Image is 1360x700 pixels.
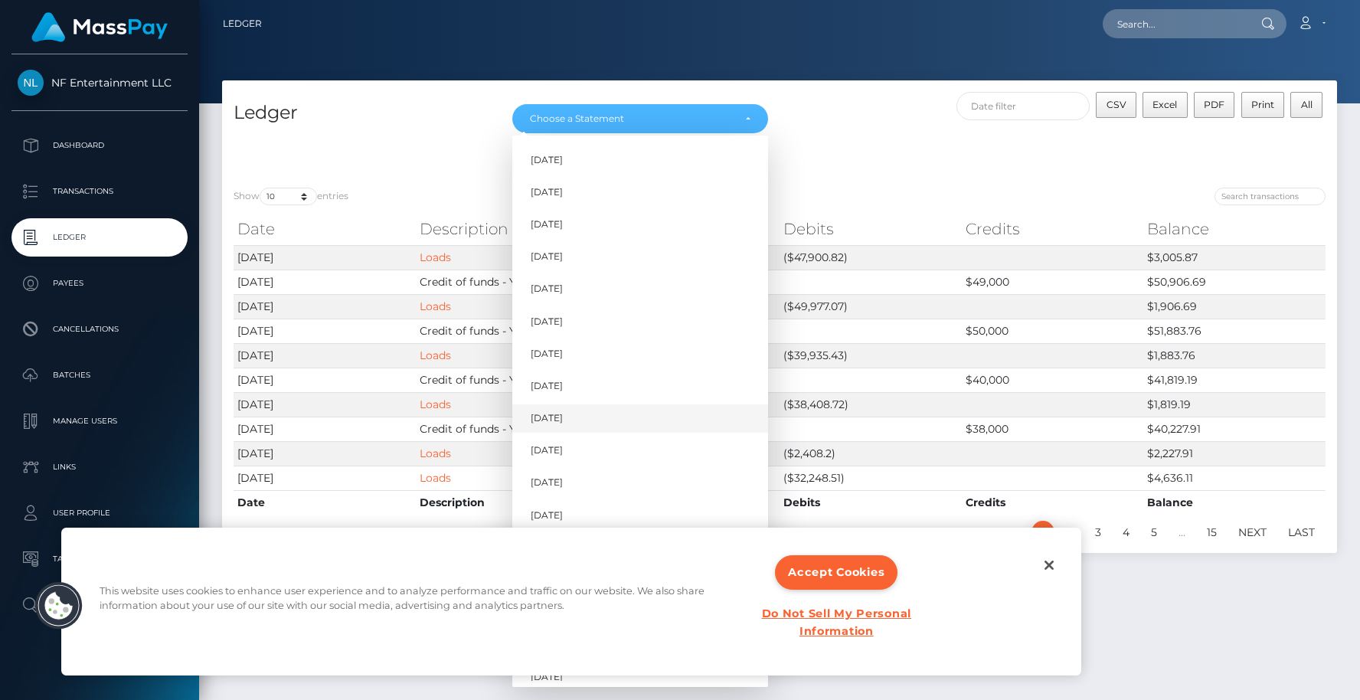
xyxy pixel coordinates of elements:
[11,402,188,440] a: Manage Users
[1152,99,1177,110] span: Excel
[1301,99,1313,110] span: All
[531,185,563,199] span: [DATE]
[11,586,188,624] a: Search
[1280,521,1323,544] a: Last
[11,494,188,532] a: User Profile
[1107,99,1126,110] span: CSV
[1143,319,1326,343] td: $51,883.76
[234,270,416,294] td: [DATE]
[18,180,181,203] p: Transactions
[1143,521,1165,544] a: 5
[780,392,962,417] td: ($38,408.72)
[18,318,181,341] p: Cancellations
[420,471,451,485] a: Loads
[962,417,1144,441] td: $38,000
[1096,92,1136,118] button: CSV
[222,136,966,152] div: Split Transaction Fees
[1143,466,1326,490] td: $4,636.11
[1230,521,1275,544] a: Next
[531,379,563,393] span: [DATE]
[1204,99,1224,110] span: PDF
[18,70,44,96] img: NF Entertainment LLC
[11,76,188,90] span: NF Entertainment LLC
[1059,521,1082,544] a: 2
[531,250,563,263] span: [DATE]
[234,343,416,368] td: [DATE]
[1143,441,1326,466] td: $2,227.91
[530,113,733,125] div: Choose a Statement
[1143,343,1326,368] td: $1,883.76
[775,555,897,590] button: Accept Cookies
[416,319,598,343] td: Credit of funds - YourSafe USD
[1143,245,1326,270] td: $3,005.87
[34,581,83,630] button: Cookies
[11,126,188,165] a: Dashboard
[420,397,451,411] a: Loads
[780,466,962,490] td: ($32,248.51)
[11,310,188,348] a: Cancellations
[1143,392,1326,417] td: $1,819.19
[1103,9,1247,38] input: Search...
[260,188,317,205] select: Showentries
[18,134,181,157] p: Dashboard
[531,443,563,457] span: [DATE]
[531,283,563,296] span: [DATE]
[1143,92,1188,118] button: Excel
[531,476,563,490] span: [DATE]
[18,272,181,295] p: Payees
[11,172,188,211] a: Transactions
[780,441,962,466] td: ($2,408.2)
[420,446,451,460] a: Loads
[234,519,675,541] div: Showing 1 to 10 of 148 entries
[416,214,598,244] th: Description
[531,509,563,522] span: [DATE]
[223,8,262,40] a: Ledger
[18,502,181,525] p: User Profile
[11,540,188,578] a: Taxes
[11,218,188,257] a: Ledger
[18,548,181,571] p: Taxes
[531,315,563,329] span: [DATE]
[1143,294,1326,319] td: $1,906.69
[962,368,1144,392] td: $40,000
[234,214,416,244] th: Date
[420,299,451,313] a: Loads
[18,456,181,479] p: Links
[234,245,416,270] td: [DATE]
[234,392,416,417] td: [DATE]
[1143,214,1326,244] th: Balance
[734,597,938,648] button: Do Not Sell My Personal Information
[18,364,181,387] p: Batches
[234,100,489,126] h4: Ledger
[1241,92,1285,118] button: Print
[1114,521,1138,544] a: 4
[1031,521,1054,544] a: 1
[962,490,1144,515] th: Credits
[100,583,714,620] div: This website uses cookies to enhance user experience and to analyze performance and traffic on ou...
[1215,188,1326,205] input: Search transactions
[234,188,348,205] label: Show entries
[420,250,451,264] a: Loads
[416,368,598,392] td: Credit of funds - YourSafe USD
[234,490,416,515] th: Date
[416,490,598,515] th: Description
[1032,548,1066,582] button: Close
[962,319,1144,343] td: $50,000
[531,411,563,425] span: [DATE]
[531,347,563,361] span: [DATE]
[234,294,416,319] td: [DATE]
[780,245,962,270] td: ($47,900.82)
[420,348,451,362] a: Loads
[1143,417,1326,441] td: $40,227.91
[1087,521,1110,544] a: 3
[18,226,181,249] p: Ledger
[780,294,962,319] td: ($49,977.07)
[780,343,962,368] td: ($39,935.43)
[531,153,563,167] span: [DATE]
[1198,521,1225,544] a: 15
[234,368,416,392] td: [DATE]
[61,528,1081,675] div: Cookie banner
[962,214,1144,244] th: Credits
[780,214,962,244] th: Debits
[1143,368,1326,392] td: $41,819.19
